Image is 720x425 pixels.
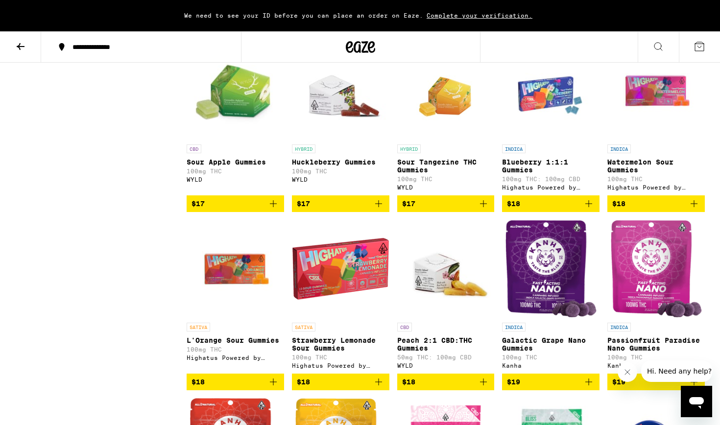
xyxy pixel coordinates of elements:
[187,42,284,195] a: Open page for Sour Apple Gummies from WYLD
[502,42,600,195] a: Open page for Blueberry 1:1:1 Gummies from Highatus Powered by Cannabiotix
[292,374,389,390] button: Add to bag
[187,220,284,374] a: Open page for L'Orange Sour Gummies from Highatus Powered by Cannabiotix
[187,220,284,318] img: Highatus Powered by Cannabiotix - L'Orange Sour Gummies
[612,378,625,386] span: $19
[292,220,389,318] img: Highatus Powered by Cannabiotix - Strawberry Lemonade Sour Gummies
[607,176,705,182] p: 100mg THC
[607,144,631,153] p: INDICA
[618,362,637,382] iframe: Close message
[292,354,389,360] p: 100mg THC
[187,354,284,361] div: Highatus Powered by Cannabiotix
[507,378,520,386] span: $19
[502,176,600,182] p: 100mg THC: 100mg CBD
[187,42,284,140] img: WYLD - Sour Apple Gummies
[681,386,712,417] iframe: Button to launch messaging window
[502,144,526,153] p: INDICA
[397,374,495,390] button: Add to bag
[502,220,600,374] a: Open page for Galactic Grape Nano Gummies from Kanha
[292,176,389,183] div: WYLD
[607,184,705,190] div: Highatus Powered by Cannabiotix
[397,354,495,360] p: 50mg THC: 100mg CBD
[607,220,705,374] a: Open page for Passionfruit Paradise Nano Gummies from Kanha
[641,360,712,382] iframe: Message from company
[187,323,210,331] p: SATIVA
[502,195,600,212] button: Add to bag
[187,195,284,212] button: Add to bag
[397,195,495,212] button: Add to bag
[292,42,389,140] img: WYLD - Huckleberry Gummies
[423,12,536,19] span: Complete your verification.
[292,336,389,352] p: Strawberry Lemonade Sour Gummies
[292,158,389,166] p: Huckleberry Gummies
[397,42,495,195] a: Open page for Sour Tangerine THC Gummies from WYLD
[397,220,495,318] img: WYLD - Peach 2:1 CBD:THC Gummies
[187,176,284,183] div: WYLD
[607,336,705,352] p: Passionfruit Paradise Nano Gummies
[607,362,705,369] div: Kanha
[502,184,600,190] div: Highatus Powered by Cannabiotix
[397,176,495,182] p: 100mg THC
[397,362,495,369] div: WYLD
[292,195,389,212] button: Add to bag
[607,374,705,390] button: Add to bag
[397,220,495,374] a: Open page for Peach 2:1 CBD:THC Gummies from WYLD
[502,354,600,360] p: 100mg THC
[187,158,284,166] p: Sour Apple Gummies
[297,378,310,386] span: $18
[411,42,481,140] img: WYLD - Sour Tangerine THC Gummies
[292,220,389,374] a: Open page for Strawberry Lemonade Sour Gummies from Highatus Powered by Cannabiotix
[397,158,495,174] p: Sour Tangerine THC Gummies
[187,168,284,174] p: 100mg THC
[607,158,705,174] p: Watermelon Sour Gummies
[192,200,205,208] span: $17
[397,184,495,190] div: WYLD
[292,168,389,174] p: 100mg THC
[187,336,284,344] p: L'Orange Sour Gummies
[502,158,600,174] p: Blueberry 1:1:1 Gummies
[297,200,310,208] span: $17
[507,200,520,208] span: $18
[505,220,597,318] img: Kanha - Galactic Grape Nano Gummies
[187,346,284,353] p: 100mg THC
[502,336,600,352] p: Galactic Grape Nano Gummies
[184,12,423,19] span: We need to see your ID before you can place an order on Eaze.
[292,323,315,331] p: SATIVA
[292,42,389,195] a: Open page for Huckleberry Gummies from WYLD
[397,323,412,331] p: CBD
[607,323,631,331] p: INDICA
[612,200,625,208] span: $18
[192,378,205,386] span: $18
[607,42,705,195] a: Open page for Watermelon Sour Gummies from Highatus Powered by Cannabiotix
[502,374,600,390] button: Add to bag
[402,200,415,208] span: $17
[607,354,705,360] p: 100mg THC
[607,42,705,140] img: Highatus Powered by Cannabiotix - Watermelon Sour Gummies
[397,144,421,153] p: HYBRID
[292,144,315,153] p: HYBRID
[187,144,201,153] p: CBD
[397,336,495,352] p: Peach 2:1 CBD:THC Gummies
[402,378,415,386] span: $18
[607,195,705,212] button: Add to bag
[292,362,389,369] div: Highatus Powered by Cannabiotix
[502,323,526,331] p: INDICA
[610,220,702,318] img: Kanha - Passionfruit Paradise Nano Gummies
[502,42,600,140] img: Highatus Powered by Cannabiotix - Blueberry 1:1:1 Gummies
[502,362,600,369] div: Kanha
[187,374,284,390] button: Add to bag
